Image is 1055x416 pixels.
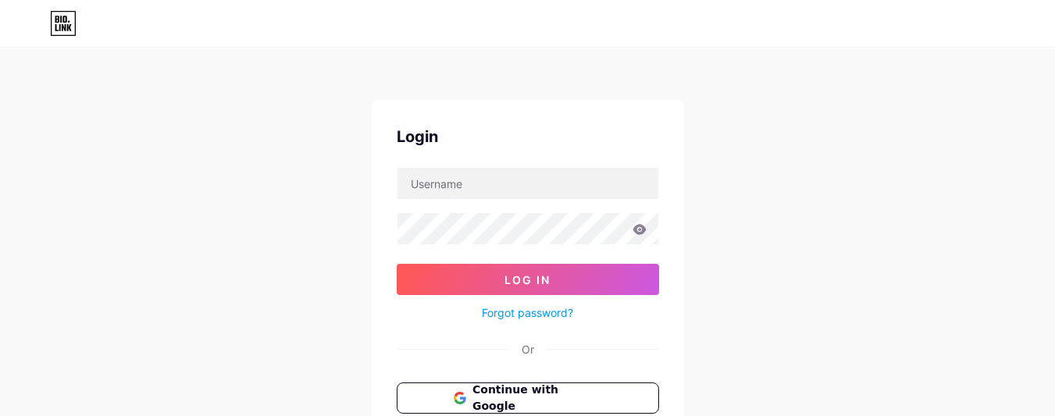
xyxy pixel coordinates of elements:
[397,168,658,199] input: Username
[397,382,659,414] button: Continue with Google
[397,264,659,295] button: Log In
[482,304,573,321] a: Forgot password?
[397,125,659,148] div: Login
[472,382,601,414] span: Continue with Google
[522,341,534,357] div: Or
[504,273,551,286] span: Log In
